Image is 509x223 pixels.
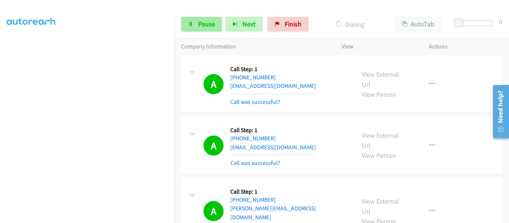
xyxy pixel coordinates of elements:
[230,196,276,203] a: [PHONE_NUMBER]
[230,188,348,195] h5: Call Step: 1
[268,17,309,32] a: Finish
[181,42,328,51] p: Company Information
[230,205,316,221] a: [PERSON_NAME][EMAIL_ADDRESS][DOMAIN_NAME]
[230,127,316,134] h5: Call Step: 1
[203,74,224,94] h1: A
[243,20,256,28] span: Next
[230,74,276,81] a: [PHONE_NUMBER]
[181,17,222,32] a: Pause
[362,131,399,150] a: View External Url
[319,19,382,29] p: Dialing
[487,82,509,141] iframe: Resource Center
[285,20,301,28] span: Finish
[230,82,316,89] a: [EMAIL_ADDRESS][DOMAIN_NAME]
[362,90,396,99] a: View Person
[198,20,215,28] span: Pause
[362,70,399,89] a: View External Url
[230,135,276,142] a: [PHONE_NUMBER]
[230,98,280,105] a: Call was successful?
[499,17,502,27] div: 0
[203,136,224,156] h1: A
[230,144,316,151] a: [EMAIL_ADDRESS][DOMAIN_NAME]
[342,42,415,51] p: View
[429,42,503,51] p: Actions
[225,17,263,32] button: Next
[230,66,316,73] h5: Call Step: 1
[362,151,396,160] a: View Person
[362,197,399,216] a: View External Url
[395,17,441,32] button: AutoTab
[203,201,224,221] h1: A
[230,159,280,166] a: Call was successful?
